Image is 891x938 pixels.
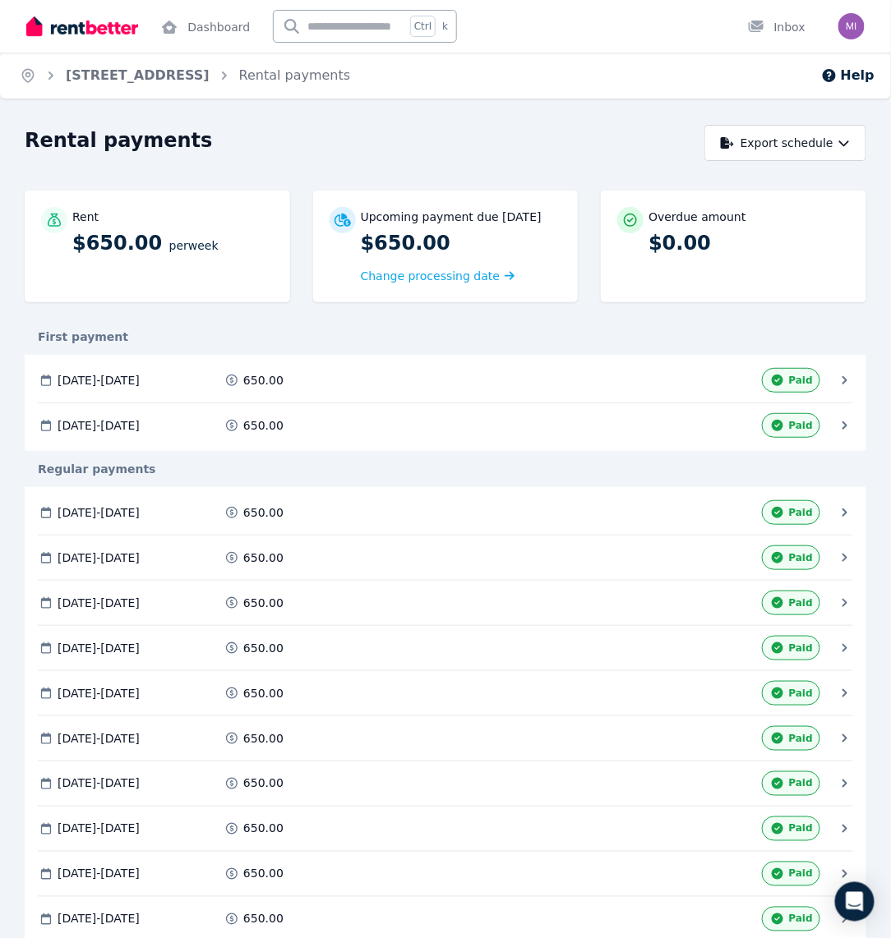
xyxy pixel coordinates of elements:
span: 650.00 [243,372,284,389]
span: per Week [169,239,219,252]
span: [DATE] - [DATE] [58,775,140,792]
span: Paid [789,551,813,564]
span: 650.00 [243,640,284,656]
button: Export schedule [704,125,866,161]
img: RentBetter [26,14,138,39]
h1: Rental payments [25,127,213,154]
p: Upcoming payment due [DATE] [361,209,542,225]
span: Paid [789,732,813,745]
span: [DATE] - [DATE] [58,821,140,837]
div: First payment [25,329,866,345]
span: Paid [789,867,813,881]
span: 650.00 [243,549,284,566]
span: Paid [789,777,813,790]
span: 650.00 [243,866,284,882]
p: Rent [72,209,99,225]
span: 650.00 [243,685,284,701]
p: $0.00 [649,230,850,256]
span: Paid [789,506,813,519]
span: [DATE] - [DATE] [58,595,140,611]
span: Paid [789,374,813,387]
span: 650.00 [243,775,284,792]
p: Overdue amount [649,209,746,225]
span: k [442,20,448,33]
span: [DATE] - [DATE] [58,730,140,747]
span: 650.00 [243,417,284,434]
button: Help [821,66,875,85]
span: Paid [789,419,813,432]
p: $650.00 [361,230,562,256]
span: Ctrl [410,16,436,37]
span: [DATE] - [DATE] [58,504,140,521]
div: Open Intercom Messenger [835,882,875,922]
img: BTF PROSPERITY PTY LTD [838,13,865,39]
span: [DATE] - [DATE] [58,685,140,701]
span: [DATE] - [DATE] [58,911,140,927]
a: Rental payments [239,67,351,83]
span: 650.00 [243,911,284,927]
span: Paid [789,822,813,835]
span: Change processing date [361,268,501,284]
span: [DATE] - [DATE] [58,640,140,656]
span: Paid [789,641,813,655]
span: Paid [789,913,813,926]
a: Change processing date [361,268,515,284]
span: [DATE] - [DATE] [58,866,140,882]
span: [DATE] - [DATE] [58,372,140,389]
div: Regular payments [25,461,866,477]
span: [DATE] - [DATE] [58,549,140,566]
a: [STREET_ADDRESS] [66,67,210,83]
div: Inbox [748,19,806,35]
span: 650.00 [243,730,284,747]
span: 650.00 [243,821,284,837]
span: Paid [789,596,813,609]
span: 650.00 [243,504,284,521]
span: Paid [789,687,813,700]
span: 650.00 [243,595,284,611]
p: $650.00 [72,230,274,256]
span: [DATE] - [DATE] [58,417,140,434]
